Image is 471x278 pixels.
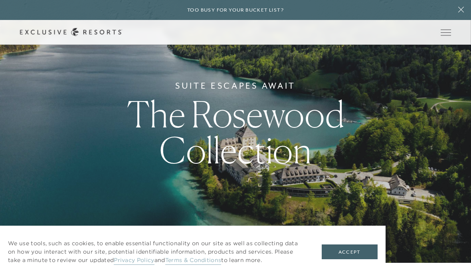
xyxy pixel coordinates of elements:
[8,239,306,264] p: We use tools, such as cookies, to enable essential functionality on our site as well as collectin...
[114,256,154,265] a: Privacy Policy
[322,244,378,260] button: Accept
[175,79,296,92] h6: Suite Escapes Await
[187,6,284,14] h6: Too busy for your bucket list?
[82,96,388,168] h1: The Rosewood Collection
[165,256,222,265] a: Terms & Conditions
[441,30,451,35] button: Open navigation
